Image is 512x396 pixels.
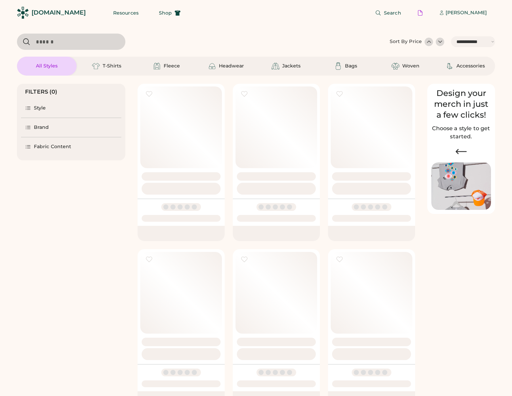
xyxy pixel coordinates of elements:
[34,105,46,112] div: Style
[34,143,71,150] div: Fabric Content
[367,6,409,20] button: Search
[402,63,419,70] div: Woven
[431,88,491,120] div: Design your merch in just a few clicks!
[334,62,342,70] img: Bags Icon
[390,38,422,45] div: Sort By Price
[105,6,147,20] button: Resources
[153,62,161,70] img: Fleece Icon
[384,11,401,15] span: Search
[446,62,454,70] img: Accessories Icon
[219,63,244,70] div: Headwear
[17,7,29,19] img: Rendered Logo - Screens
[36,63,58,70] div: All Styles
[391,62,400,70] img: Woven Icon
[456,63,485,70] div: Accessories
[345,63,357,70] div: Bags
[282,63,301,70] div: Jackets
[159,11,172,15] span: Shop
[32,8,86,17] div: [DOMAIN_NAME]
[446,9,487,16] div: [PERSON_NAME]
[431,162,491,210] img: Image of Lisa Congdon Eye Print on T-Shirt and Hat
[431,124,491,141] h2: Choose a style to get started.
[208,62,216,70] img: Headwear Icon
[103,63,121,70] div: T-Shirts
[151,6,189,20] button: Shop
[34,124,49,131] div: Brand
[164,63,180,70] div: Fleece
[271,62,280,70] img: Jackets Icon
[25,88,58,96] div: FILTERS (0)
[92,62,100,70] img: T-Shirts Icon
